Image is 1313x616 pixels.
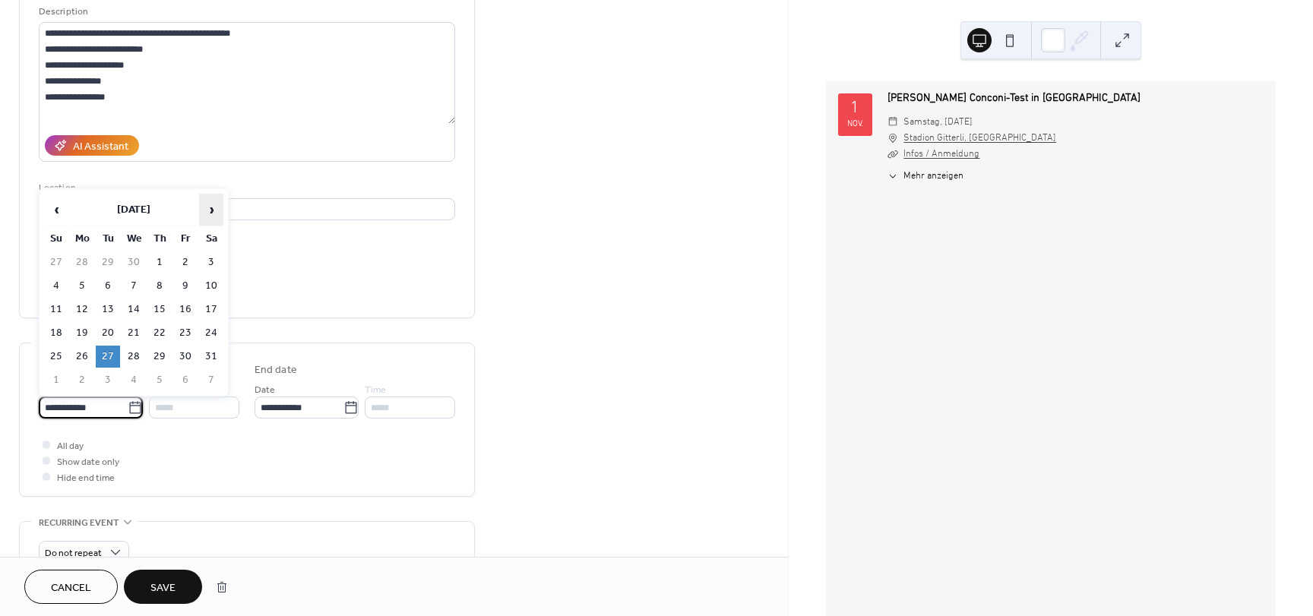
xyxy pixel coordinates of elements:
span: Samstag, [DATE] [903,114,973,130]
td: 3 [199,251,223,273]
td: 28 [70,251,94,273]
a: Infos / Anmeldung [903,148,979,160]
td: 10 [199,275,223,297]
td: 1 [44,369,68,391]
td: 5 [70,275,94,297]
div: 1 [850,100,859,118]
div: ​ [887,169,898,184]
th: Sa [199,228,223,250]
span: Cancel [51,580,91,596]
td: 29 [96,251,120,273]
th: Su [44,228,68,250]
th: [DATE] [70,194,198,226]
td: 14 [122,299,146,321]
td: 6 [173,369,198,391]
td: 16 [173,299,198,321]
div: Description [39,4,452,20]
div: ​ [887,130,898,146]
td: 30 [122,251,146,273]
span: All day [57,438,84,454]
span: Time [149,382,170,398]
td: 27 [96,346,120,368]
td: 23 [173,322,198,344]
button: Cancel [24,570,118,604]
span: › [200,194,223,225]
td: 26 [70,346,94,368]
button: Save [124,570,202,604]
td: 31 [199,346,223,368]
td: 12 [70,299,94,321]
span: Hide end time [57,470,115,486]
td: 13 [96,299,120,321]
div: ​ [887,146,898,162]
th: Fr [173,228,198,250]
td: 24 [199,322,223,344]
th: We [122,228,146,250]
td: 20 [96,322,120,344]
td: 18 [44,322,68,344]
td: 29 [147,346,172,368]
td: 8 [147,275,172,297]
span: Mehr anzeigen [903,169,963,184]
td: 3 [96,369,120,391]
div: End date [255,362,297,378]
th: Tu [96,228,120,250]
td: 21 [122,322,146,344]
td: 19 [70,322,94,344]
span: Recurring event [39,515,119,531]
span: Show date only [57,454,119,470]
td: 25 [44,346,68,368]
td: 1 [147,251,172,273]
td: 7 [122,275,146,297]
td: 9 [173,275,198,297]
span: Do not repeat [45,545,102,562]
span: Date [255,382,275,398]
td: 2 [70,369,94,391]
td: 17 [199,299,223,321]
div: AI Assistant [73,139,128,155]
td: 30 [173,346,198,368]
td: 2 [173,251,198,273]
td: 7 [199,369,223,391]
div: Nov. [847,120,862,128]
a: [PERSON_NAME] Conconi-Test in [GEOGRAPHIC_DATA] [887,92,1141,105]
td: 4 [44,275,68,297]
th: Mo [70,228,94,250]
span: Save [150,580,176,596]
span: ‹ [45,194,68,225]
td: 27 [44,251,68,273]
div: Location [39,180,452,196]
span: Time [365,382,386,398]
td: 11 [44,299,68,321]
button: AI Assistant [45,135,139,156]
th: Th [147,228,172,250]
td: 4 [122,369,146,391]
button: ​Mehr anzeigen [887,169,964,184]
td: 28 [122,346,146,368]
td: 5 [147,369,172,391]
div: ​ [887,114,898,130]
a: Stadion Gitterli, [GEOGRAPHIC_DATA] [903,130,1056,146]
td: 22 [147,322,172,344]
td: 6 [96,275,120,297]
td: 15 [147,299,172,321]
